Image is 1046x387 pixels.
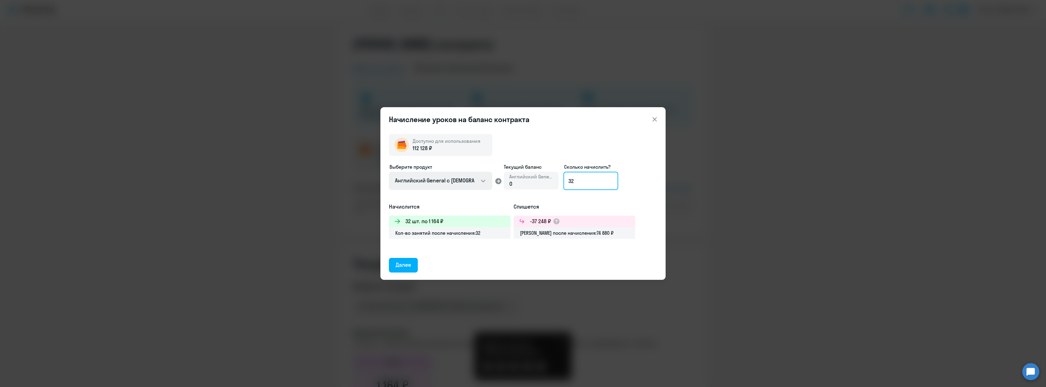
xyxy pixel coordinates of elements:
h3: -37 248 ₽ [530,217,551,225]
img: wallet-circle.png [394,138,409,152]
h5: Спишется [514,203,635,211]
span: Сколько начислить? [564,164,611,170]
span: 0 [509,180,512,187]
span: Английский General [509,173,553,180]
span: Доступно для использования [413,138,480,144]
span: 112 128 ₽ [413,144,432,152]
div: Далее [396,261,411,269]
span: Текущий баланс [504,163,559,171]
h5: Начислится [389,203,511,211]
header: Начисление уроков на баланс контракта [380,114,666,124]
h3: 32 шт. по 1 164 ₽ [405,217,443,225]
div: Кол-во занятий после начисления: 32 [389,227,511,239]
div: [PERSON_NAME] после начисления: 74 880 ₽ [514,227,635,239]
button: Далее [389,258,418,273]
span: Выберите продукт [390,164,432,170]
